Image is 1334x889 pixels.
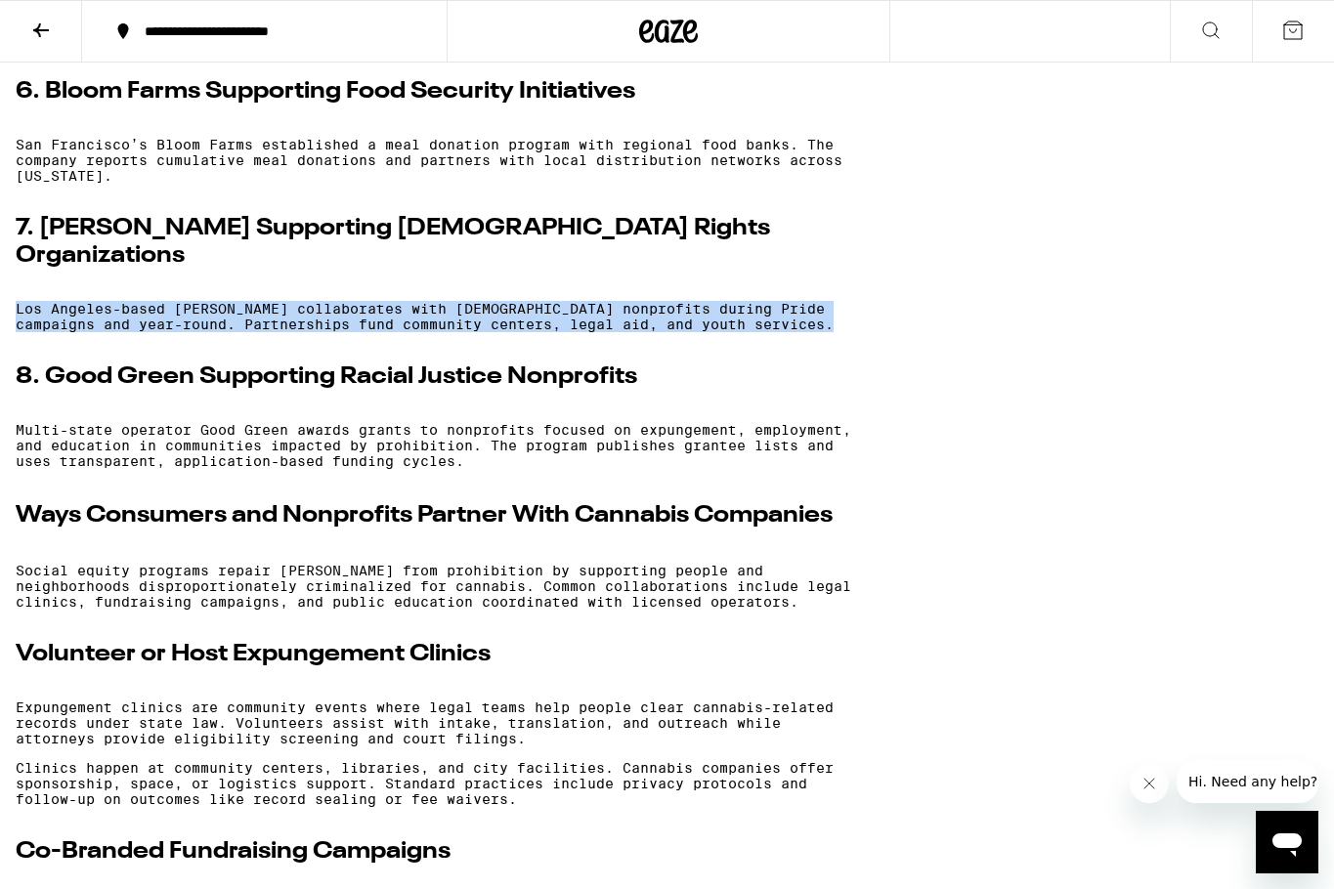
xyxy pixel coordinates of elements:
strong: Co-Branded Fundraising Campaigns [16,840,451,864]
p: Expungement clinics are community events where legal teams help people clear cannabis-related rec... [16,699,860,746]
p: Clinics happen at community centers, libraries, and city facilities. Cannabis companies offer spo... [16,760,860,807]
p: San Francisco’s Bloom Farms established a meal donation program with regional food banks. The com... [16,137,860,184]
iframe: Close message [1130,764,1169,803]
strong: 8. Good Green Supporting Racial Justice Nonprofits [16,365,637,389]
strong: 6. Bloom Farms Supporting Food Security Initiatives [16,80,635,104]
p: Social equity programs repair [PERSON_NAME] from prohibition by supporting people and neighborhoo... [16,563,860,610]
iframe: Button to launch messaging window [1256,811,1318,873]
strong: 7. [PERSON_NAME] Supporting [DEMOGRAPHIC_DATA] Rights Organizations [16,217,770,268]
strong: Volunteer or Host Expungement Clinics [16,643,491,666]
p: Los Angeles-based [PERSON_NAME] collaborates with [DEMOGRAPHIC_DATA] nonprofits during Pride camp... [16,301,860,332]
strong: Ways Consumers and Nonprofits Partner With Cannabis Companies [16,504,833,528]
p: Multi-state operator Good Green awards grants to nonprofits focused on expungement, employment, a... [16,422,860,469]
iframe: Message from company [1177,760,1318,803]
